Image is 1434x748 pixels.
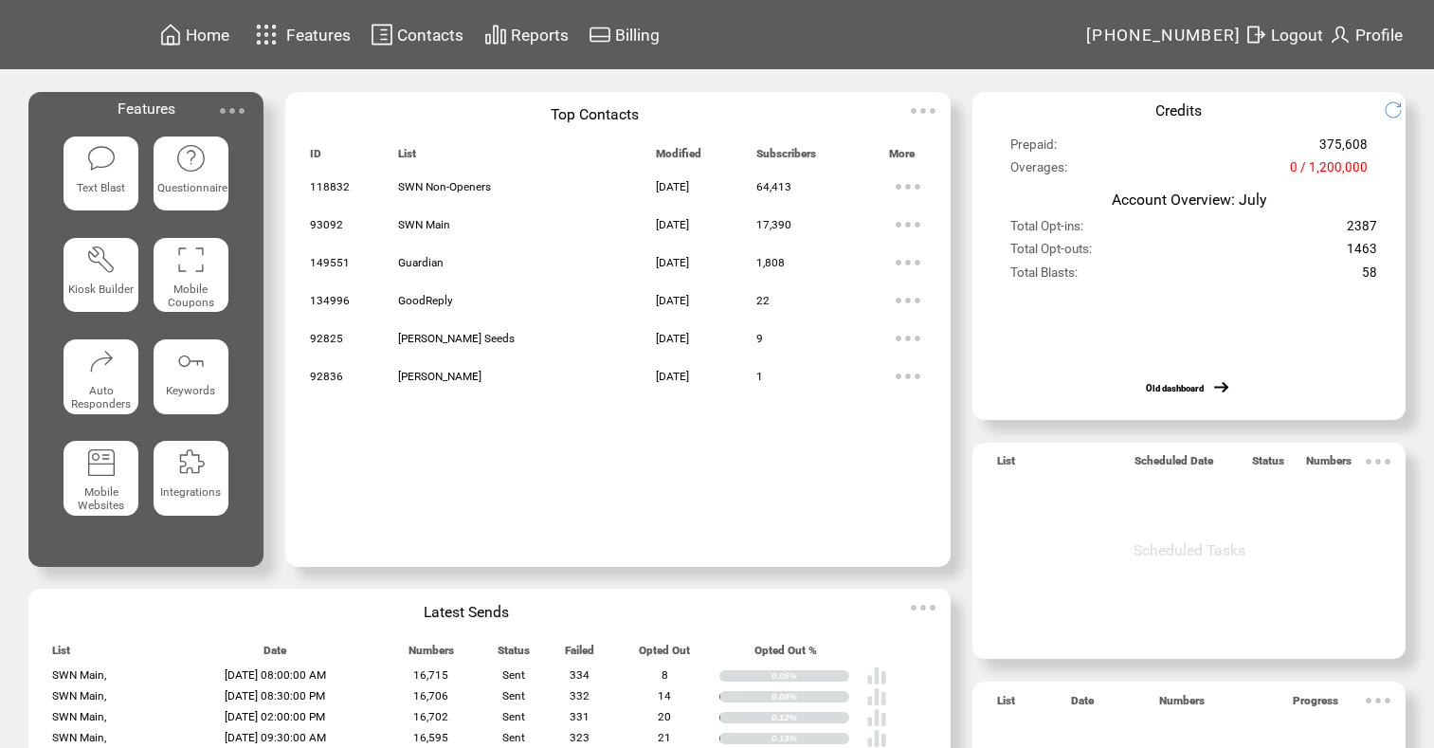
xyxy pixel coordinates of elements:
img: profile.svg [1329,23,1352,46]
span: 22 [756,294,770,307]
span: Logout [1271,26,1323,45]
span: Numbers [1306,454,1352,476]
img: ellypsis.svg [904,589,942,627]
img: questionnaire.svg [175,143,206,173]
span: 149551 [310,256,350,269]
img: ellypsis.svg [904,92,942,130]
div: 0.08% [771,691,849,702]
span: 332 [570,689,590,702]
span: 9 [756,332,763,345]
span: 1 [756,370,763,383]
img: text-blast.svg [86,143,117,173]
img: auto-responders.svg [86,346,117,376]
span: 334 [570,668,590,682]
span: Sent [502,689,525,702]
span: Status [498,644,530,666]
span: List [997,694,1015,716]
span: GoodReply [398,294,453,307]
img: keywords.svg [175,346,206,376]
span: Progress [1293,694,1338,716]
span: 323 [570,731,590,744]
span: Total Opt-outs: [1010,242,1092,265]
img: ellypsis.svg [1359,443,1397,481]
span: Mobile Websites [78,485,124,512]
a: Keywords [154,339,228,426]
span: Opted Out [639,644,690,666]
span: Integrations [160,485,221,499]
img: home.svg [159,23,182,46]
a: Profile [1326,20,1406,49]
span: Contacts [397,26,463,45]
span: 2387 [1347,219,1377,242]
span: List [997,454,1015,476]
span: SWN Main, [52,689,106,702]
div: 0.12% [771,712,849,723]
span: Home [186,26,229,45]
span: Features [118,100,175,118]
span: Modified [656,147,701,169]
span: Kiosk Builder [68,283,134,296]
span: [DATE] 08:00:00 AM [225,668,326,682]
span: Questionnaire [157,181,227,194]
img: mobile-websites.svg [86,447,117,478]
span: List [52,644,70,666]
img: poll%20-%20white.svg [866,666,887,686]
span: [PERSON_NAME] [398,370,481,383]
img: ellypsis.svg [1359,682,1397,720]
span: 58 [1362,265,1377,288]
span: 16,706 [413,689,448,702]
span: [PHONE_NUMBER] [1086,26,1242,45]
span: [DATE] 02:00:00 PM [225,710,325,723]
span: Total Opt-ins: [1010,219,1083,242]
span: 8 [662,668,668,682]
span: List [398,147,416,169]
span: SWN Main, [52,731,106,744]
span: 20 [658,710,671,723]
span: SWN Main, [52,668,106,682]
span: Total Blasts: [1010,265,1078,288]
span: SWN Non-Openers [398,180,491,193]
span: 1463 [1347,242,1377,265]
span: Mobile Coupons [168,283,214,309]
span: Account Overview: July [1112,191,1266,209]
span: 14 [658,689,671,702]
span: Auto Responders [71,384,131,410]
a: Billing [586,20,663,49]
img: tool%201.svg [86,245,117,275]
a: Old dashboard [1146,383,1204,393]
span: Subscribers [756,147,816,169]
span: Latest Sends [424,603,509,621]
span: [DATE] [656,218,689,231]
span: Top Contacts [551,105,639,123]
span: Scheduled Date [1134,454,1213,476]
span: [DATE] [656,370,689,383]
span: 92825 [310,332,343,345]
img: features.svg [250,19,283,50]
span: Scheduled Tasks [1134,541,1245,559]
span: Keywords [166,384,215,397]
span: 118832 [310,180,350,193]
span: Text Blast [77,181,125,194]
a: Mobile Websites [64,441,138,527]
span: 16,702 [413,710,448,723]
span: 92836 [310,370,343,383]
div: 0.13% [771,733,849,744]
img: poll%20-%20white.svg [866,686,887,707]
span: SWN Main [398,218,450,231]
div: 0.05% [771,670,849,682]
span: Sent [502,668,525,682]
img: ellypsis.svg [889,282,927,319]
span: 16,715 [413,668,448,682]
a: Reports [481,20,572,49]
span: Failed [565,644,594,666]
img: contacts.svg [371,23,393,46]
span: Guardian [398,256,444,269]
span: Billing [615,26,660,45]
span: 0 / 1,200,000 [1290,160,1368,183]
span: Status [1252,454,1284,476]
span: SWN Main, [52,710,106,723]
span: Sent [502,710,525,723]
span: ID [310,147,321,169]
span: 134996 [310,294,350,307]
span: Numbers [408,644,454,666]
